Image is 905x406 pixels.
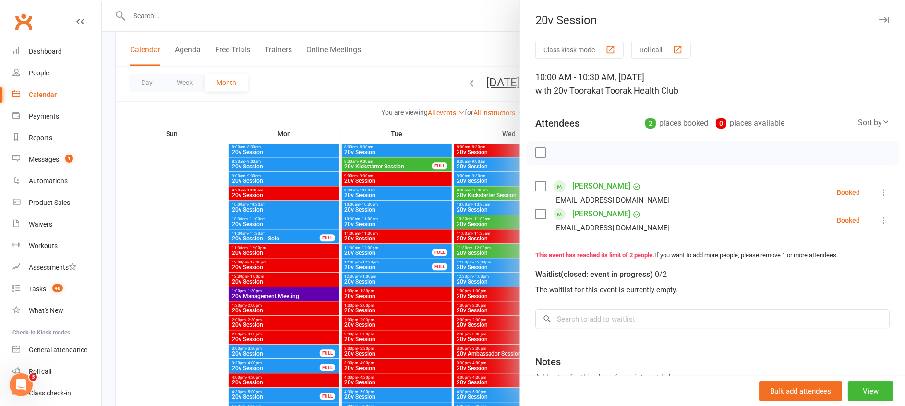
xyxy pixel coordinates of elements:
[858,117,890,129] div: Sort by
[535,41,624,59] button: Class kiosk mode
[29,177,68,185] div: Automations
[29,134,52,142] div: Reports
[535,251,654,259] strong: This event has reached its limit of 2 people.
[645,117,708,130] div: places booked
[12,41,101,62] a: Dashboard
[12,127,101,149] a: Reports
[12,235,101,257] a: Workouts
[561,270,653,279] span: (closed: event in progress)
[29,285,46,293] div: Tasks
[12,300,101,322] a: What's New
[716,118,726,129] div: 0
[655,268,667,281] div: 0/2
[10,373,33,396] iframe: Intercom live chat
[29,263,76,271] div: Assessments
[535,371,890,383] div: Add notes for this class / appointment below
[572,179,630,194] a: [PERSON_NAME]
[29,373,37,381] span: 3
[12,257,101,278] a: Assessments
[520,13,905,27] div: 20v Session
[12,170,101,192] a: Automations
[29,69,49,77] div: People
[29,155,59,163] div: Messages
[12,382,101,404] a: Class kiosk mode
[12,149,101,170] a: Messages 1
[29,307,63,314] div: What's New
[535,355,561,369] div: Notes
[29,242,58,250] div: Workouts
[29,91,57,98] div: Calendar
[12,10,36,34] a: Clubworx
[52,284,63,292] span: 48
[535,251,890,261] div: If you want to add more people, please remove 1 or more attendees.
[12,106,101,127] a: Payments
[12,62,101,84] a: People
[535,71,890,97] div: 10:00 AM - 10:30 AM, [DATE]
[572,206,630,222] a: [PERSON_NAME]
[837,217,860,224] div: Booked
[65,155,73,163] span: 1
[759,381,842,401] button: Bulk add attendees
[837,189,860,196] div: Booked
[29,346,87,354] div: General attendance
[29,48,62,55] div: Dashboard
[554,222,670,234] div: [EMAIL_ADDRESS][DOMAIN_NAME]
[848,381,893,401] button: View
[535,85,596,96] span: with 20v Toorak
[535,117,579,130] div: Attendees
[12,361,101,382] a: Roll call
[12,192,101,214] a: Product Sales
[12,339,101,361] a: General attendance kiosk mode
[29,112,59,120] div: Payments
[29,199,70,206] div: Product Sales
[535,309,890,329] input: Search to add to waitlist
[716,117,784,130] div: places available
[12,84,101,106] a: Calendar
[631,41,691,59] button: Roll call
[596,85,678,96] span: at Toorak Health Club
[29,389,71,397] div: Class check-in
[535,268,667,281] div: Waitlist
[554,194,670,206] div: [EMAIL_ADDRESS][DOMAIN_NAME]
[645,118,656,129] div: 2
[535,284,890,296] div: The waitlist for this event is currently empty.
[29,220,52,228] div: Waivers
[29,368,51,375] div: Roll call
[12,214,101,235] a: Waivers
[12,278,101,300] a: Tasks 48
